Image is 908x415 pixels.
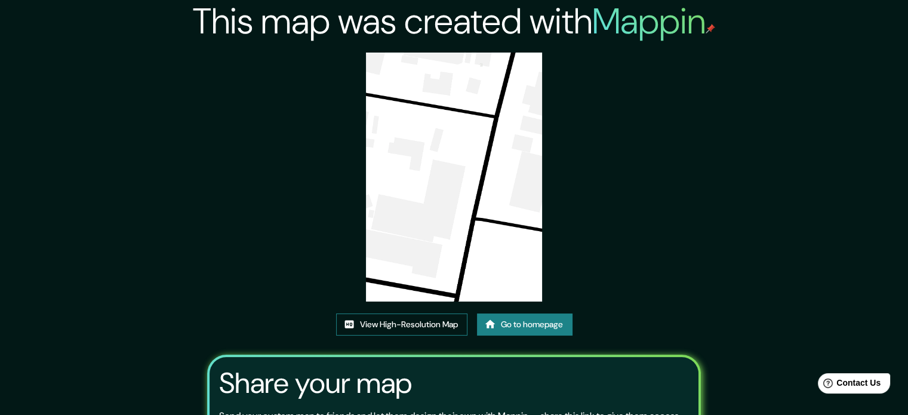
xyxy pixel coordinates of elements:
iframe: Help widget launcher [802,368,895,402]
img: created-map [366,53,542,302]
h3: Share your map [219,367,412,400]
a: View High-Resolution Map [336,313,467,336]
img: mappin-pin [706,24,715,33]
a: Go to homepage [477,313,572,336]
